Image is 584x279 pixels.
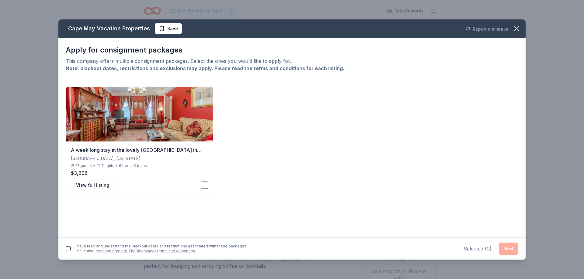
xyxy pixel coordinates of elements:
[68,24,150,33] div: Cape May Vacation Properties
[93,163,95,168] div: •
[66,57,518,65] div: This company offers multiple consignment packages. Select the ones you would like to apply for.
[167,25,178,32] span: Save
[66,65,518,72] div: Note: blackout dates, restrictions and exclusions may apply. Please read the terms and conditions...
[116,163,118,168] div: •
[66,87,213,141] img: A week long stay at the lovely Lorelei House in Cape May, New Jersey
[119,163,147,168] div: 6 beds, 6 baths
[96,249,196,253] a: read and agree to TheShareWay's terms and conditions.
[464,245,492,252] div: Selected ( 0 )
[71,179,114,191] button: View full listing
[66,45,518,55] div: Apply for consignment packages
[71,146,208,154] div: A week long stay at the lovely [GEOGRAPHIC_DATA] in [GEOGRAPHIC_DATA], [US_STATE]
[465,26,509,33] button: Report a mistake
[71,169,208,177] div: $3,696
[75,244,247,253] div: I have read and understand the blackout dates and restrictions associated with these packages. I ...
[155,23,182,34] button: Save
[76,163,92,168] span: 17 guests
[101,163,114,168] span: 7 nights
[71,155,208,162] div: [GEOGRAPHIC_DATA], [US_STATE]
